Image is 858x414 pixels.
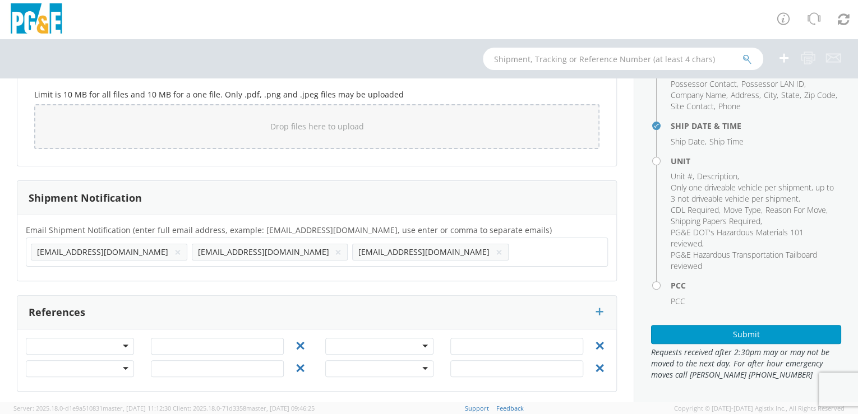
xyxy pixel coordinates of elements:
[671,90,728,101] li: ,
[651,347,841,380] span: Requests received after 2:30pm may or may not be moved to the next day. For after hour emergency ...
[781,90,801,101] li: ,
[723,204,761,215] span: Move Type
[29,192,142,203] h3: Shipment Notification
[804,90,837,101] li: ,
[483,48,763,70] input: Shipment, Tracking or Reference Number (at least 4 chars)
[671,171,693,182] span: Unit #
[173,404,315,412] span: Client: 2025.18.0-71d3358
[697,171,737,182] span: Description
[29,306,85,318] h3: References
[358,246,490,257] span: [EMAIL_ADDRESS][DOMAIN_NAME]
[671,216,760,226] span: Shipping Papers Required
[671,204,721,216] li: ,
[671,204,719,215] span: CDL Required
[709,136,744,147] span: Ship Time
[496,245,502,259] button: ×
[697,171,739,182] li: ,
[741,78,806,90] li: ,
[723,204,763,216] li: ,
[465,404,489,412] a: Support
[671,78,737,89] span: Possessor Contact
[671,78,739,90] li: ,
[764,90,777,100] span: City
[671,182,838,204] li: ,
[741,78,804,89] span: Possessor LAN ID
[671,136,705,147] span: Ship Date
[671,296,685,306] span: PCC
[781,90,800,100] span: State
[671,122,841,130] h4: Ship Date & Time
[246,404,315,412] span: master, [DATE] 09:46:25
[765,204,826,215] span: Reason For Move
[731,90,761,101] li: ,
[671,182,834,204] span: Only one driveable vehicle per shipment, up to 3 not driveable vehicle per shipment
[671,101,716,112] li: ,
[651,325,841,344] button: Submit
[718,101,741,111] span: Phone
[804,90,836,100] span: Zip Code
[671,227,804,249] span: PG&E DOT's Hazardous Materials 101 reviewed
[198,246,329,257] span: [EMAIL_ADDRESS][DOMAIN_NAME]
[671,171,694,182] li: ,
[764,90,778,101] li: ,
[103,404,171,412] span: master, [DATE] 11:12:30
[26,225,552,235] span: Email Shipment Notification (enter full email address, example: jdoe01@agistix.com, use enter or ...
[765,204,828,216] li: ,
[671,90,726,100] span: Company Name
[671,216,762,227] li: ,
[34,90,599,99] h5: Limit is 10 MB for all files and 10 MB for a one file. Only .pdf, .png and .jpeg files may be upl...
[671,249,817,271] span: PG&E Hazardous Transportation Tailboard reviewed
[37,246,168,257] span: [EMAIL_ADDRESS][DOMAIN_NAME]
[13,404,171,412] span: Server: 2025.18.0-d1e9a510831
[8,3,64,36] img: pge-logo-06675f144f4cfa6a6814.png
[671,136,707,147] li: ,
[731,90,759,100] span: Address
[671,227,838,249] li: ,
[671,157,841,165] h4: Unit
[174,245,181,259] button: ×
[335,245,342,259] button: ×
[671,281,841,290] h4: PCC
[674,404,845,413] span: Copyright © [DATE]-[DATE] Agistix Inc., All Rights Reserved
[671,101,714,111] span: Site Contact
[270,121,364,132] span: Drop files here to upload
[496,404,524,412] a: Feedback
